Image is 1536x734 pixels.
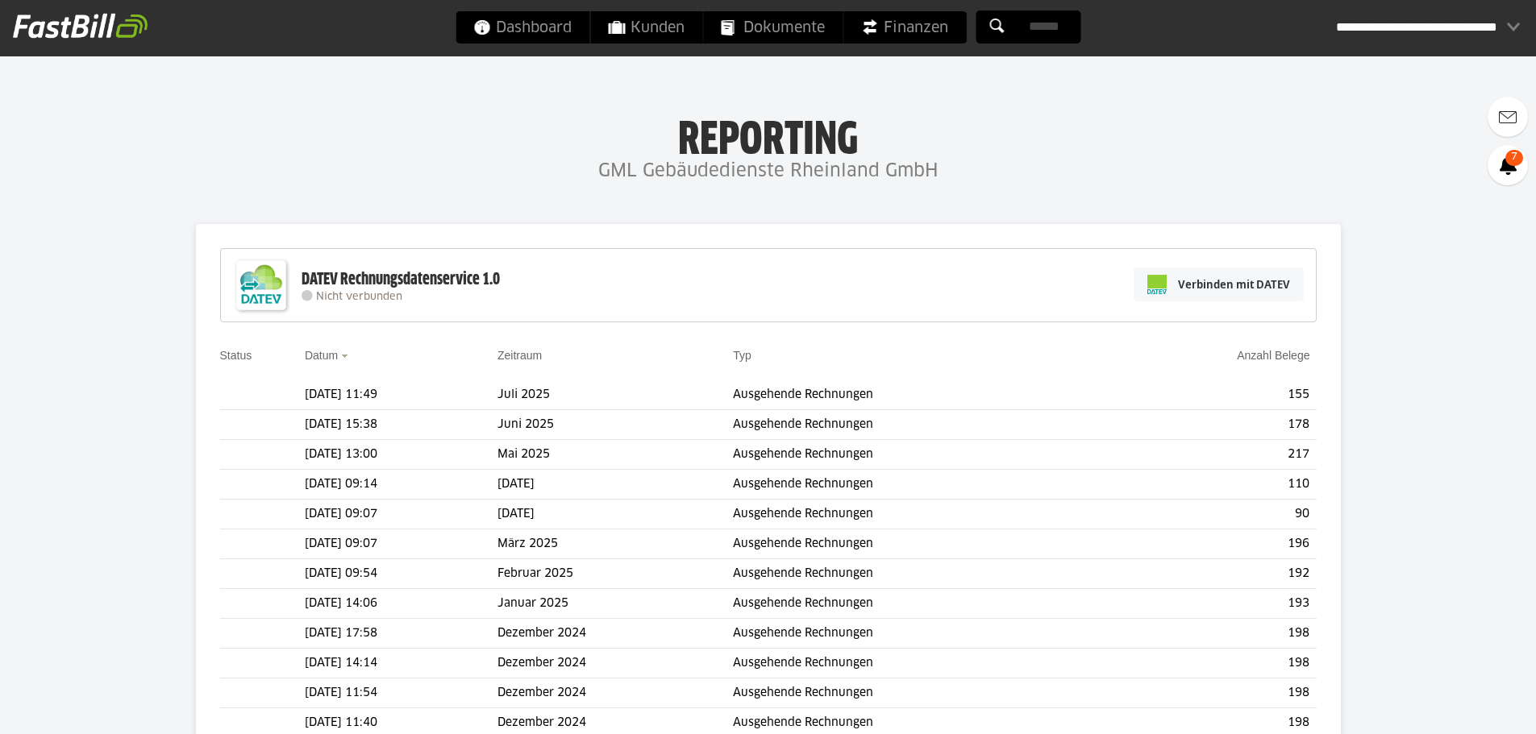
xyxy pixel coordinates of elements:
span: Verbinden mit DATEV [1178,276,1290,292]
td: 198 [1105,678,1316,708]
a: Dashboard [456,11,589,44]
td: Juli 2025 [497,380,733,410]
td: Mai 2025 [497,440,733,470]
a: Finanzen [843,11,966,44]
span: Nicht verbunden [316,292,402,302]
a: Anzahl Belege [1237,349,1309,362]
td: 196 [1105,529,1316,559]
td: Ausgehende Rechnungen [733,410,1105,440]
td: 193 [1105,589,1316,619]
span: Dashboard [473,11,572,44]
img: sort_desc.gif [341,355,352,358]
td: [DATE] 11:49 [305,380,497,410]
img: pi-datev-logo-farbig-24.svg [1147,275,1167,294]
a: Verbinden mit DATEV [1134,267,1304,301]
td: [DATE] [497,470,733,500]
td: Dezember 2024 [497,649,733,678]
a: Status [220,349,252,362]
span: Dokumente [721,11,825,44]
td: Dezember 2024 [497,678,733,708]
td: 178 [1105,410,1316,440]
td: Ausgehende Rechnungen [733,500,1105,529]
td: Ausgehende Rechnungen [733,529,1105,559]
td: 198 [1105,649,1316,678]
td: Februar 2025 [497,559,733,589]
td: Ausgehende Rechnungen [733,440,1105,470]
td: 198 [1105,619,1316,649]
td: Ausgehende Rechnungen [733,678,1105,708]
div: DATEV Rechnungsdatenservice 1.0 [302,269,500,290]
td: [DATE] 13:00 [305,440,497,470]
td: Ausgehende Rechnungen [733,470,1105,500]
td: 90 [1105,500,1316,529]
td: [DATE] 14:14 [305,649,497,678]
a: Kunden [590,11,702,44]
a: 7 [1488,145,1528,185]
span: Kunden [608,11,685,44]
a: Typ [733,349,751,362]
td: [DATE] 14:06 [305,589,497,619]
a: Dokumente [703,11,843,44]
iframe: Öffnet ein Widget, in dem Sie weitere Informationen finden [1412,686,1520,726]
td: 192 [1105,559,1316,589]
td: 110 [1105,470,1316,500]
td: 155 [1105,380,1316,410]
td: [DATE] 15:38 [305,410,497,440]
a: Datum [305,349,338,362]
td: Ausgehende Rechnungen [733,619,1105,649]
td: 217 [1105,440,1316,470]
td: [DATE] 09:07 [305,529,497,559]
td: Ausgehende Rechnungen [733,649,1105,678]
td: Ausgehende Rechnungen [733,589,1105,619]
span: Finanzen [861,11,948,44]
td: März 2025 [497,529,733,559]
span: 7 [1505,150,1523,166]
td: Dezember 2024 [497,619,733,649]
td: [DATE] 17:58 [305,619,497,649]
img: DATEV-Datenservice Logo [229,253,293,317]
a: Zeitraum [497,349,542,362]
td: [DATE] 09:54 [305,559,497,589]
h1: Reporting [161,114,1375,156]
td: Januar 2025 [497,589,733,619]
td: [DATE] 09:14 [305,470,497,500]
td: Juni 2025 [497,410,733,440]
img: fastbill_logo_white.png [13,13,148,39]
td: [DATE] 09:07 [305,500,497,529]
td: Ausgehende Rechnungen [733,380,1105,410]
td: Ausgehende Rechnungen [733,559,1105,589]
td: [DATE] [497,500,733,529]
td: [DATE] 11:54 [305,678,497,708]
